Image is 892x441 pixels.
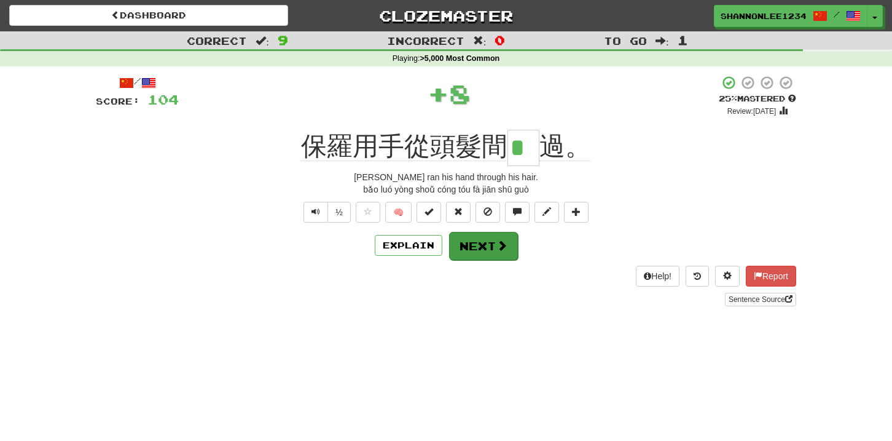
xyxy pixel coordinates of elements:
[96,75,179,90] div: /
[307,5,585,26] a: Clozemaster
[428,75,449,112] span: +
[96,96,140,106] span: Score:
[420,54,499,63] strong: >5,000 Most Common
[725,293,796,306] a: Sentence Source
[303,202,328,223] button: Play sentence audio (ctl+space)
[686,266,709,287] button: Round history (alt+y)
[746,266,796,287] button: Report
[449,78,471,109] span: 8
[356,202,380,223] button: Favorite sentence (alt+f)
[417,202,441,223] button: Set this sentence to 100% Mastered (alt+m)
[256,36,269,46] span: :
[636,266,679,287] button: Help!
[495,33,505,47] span: 0
[719,93,796,105] div: Mastered
[187,34,247,47] span: Correct
[446,202,471,223] button: Reset to 0% Mastered (alt+r)
[9,5,288,26] a: Dashboard
[301,202,351,223] div: Text-to-speech controls
[655,36,669,46] span: :
[473,36,487,46] span: :
[714,5,867,27] a: ShannonLee1234 /
[719,93,737,103] span: 25 %
[564,202,589,223] button: Add to collection (alt+a)
[475,202,500,223] button: Ignore sentence (alt+i)
[96,183,796,196] div: bǎo luó yòng shoǔ cóng tóu fà jiān shū guò
[721,10,807,22] span: ShannonLee1234
[385,202,412,223] button: 🧠
[505,202,530,223] button: Discuss sentence (alt+u)
[604,34,647,47] span: To go
[387,34,464,47] span: Incorrect
[727,107,777,116] small: Review: [DATE]
[449,232,518,260] button: Next
[147,92,179,107] span: 104
[301,132,507,161] span: 保羅用手從頭髮間
[678,33,688,47] span: 1
[327,202,351,223] button: ½
[539,132,591,161] span: 過。
[534,202,559,223] button: Edit sentence (alt+d)
[96,171,796,183] div: [PERSON_NAME] ran his hand through his hair.
[834,10,840,18] span: /
[375,235,442,256] button: Explain
[278,33,288,47] span: 9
